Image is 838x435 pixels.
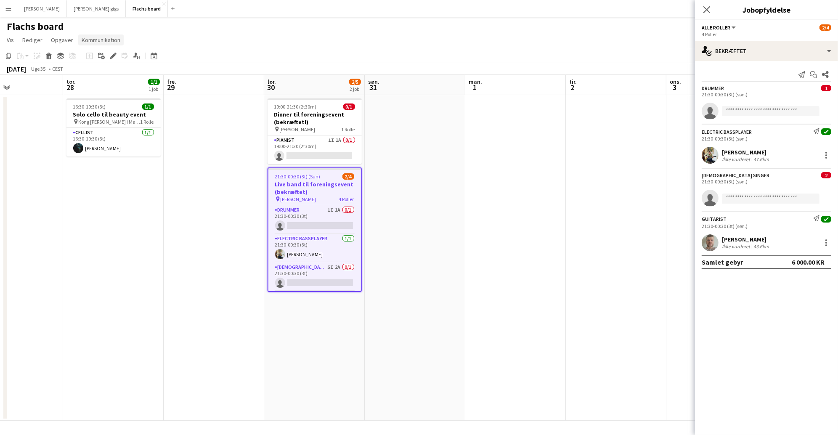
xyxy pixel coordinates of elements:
[367,82,379,92] span: 31
[670,78,681,85] span: ons.
[66,98,161,156] app-job-card: 16:30-19:30 (3t)1/1Solo cello til beauty event Kong [PERSON_NAME] i Magasin på Kongens Nytorv1 Ro...
[343,103,355,110] span: 0/1
[722,149,771,156] div: [PERSON_NAME]
[268,234,361,263] app-card-role: Electric Bassplayer1/121:30-00:30 (3t)[PERSON_NAME]
[82,36,120,44] span: Kommunikation
[752,243,771,249] div: 43.6km
[702,24,730,31] span: Alle roller
[350,86,361,92] div: 2 job
[268,111,362,126] h3: Dinner til foreningsevent (bekræftet!)
[467,82,482,92] span: 1
[568,82,577,92] span: 2
[17,0,67,17] button: [PERSON_NAME]
[702,172,769,178] div: [DEMOGRAPHIC_DATA] Singer
[78,34,124,45] a: Kommunikation
[73,103,106,110] span: 16:30-19:30 (3t)
[702,135,831,142] div: 21:30-00:30 (3t) (søn.)
[65,82,76,92] span: 28
[280,126,316,133] span: [PERSON_NAME]
[7,20,64,33] h1: Flachs board
[339,196,354,202] span: 4 Roller
[702,216,727,222] div: Guitarist
[51,36,73,44] span: Opgaver
[821,172,831,178] span: 2
[281,196,316,202] span: [PERSON_NAME]
[268,205,361,234] app-card-role: Drummer1I1A0/121:30-00:30 (3t)
[821,85,831,91] span: 1
[126,0,168,17] button: Flachs board
[368,78,379,85] span: søn.
[274,103,317,110] span: 19:00-21:30 (2t30m)
[722,243,752,249] div: Ikke vurderet
[3,34,17,45] a: Vis
[702,85,724,91] div: Drummer
[722,236,771,243] div: [PERSON_NAME]
[268,167,362,292] app-job-card: 21:30-00:30 (3t) (Sun)2/4Live band til foreningsevent (bekræftet) [PERSON_NAME]4 RollerDrummer1I1...
[569,78,577,85] span: tir.
[702,178,831,185] div: 21:30-00:30 (3t) (søn.)
[469,78,482,85] span: man.
[19,34,46,45] a: Rediger
[66,111,161,118] h3: Solo cello til beauty event
[48,34,77,45] a: Opgaver
[702,91,831,98] div: 21:30-00:30 (3t) (søn.)
[67,0,126,17] button: [PERSON_NAME] gigs
[695,4,838,15] h3: Jobopfyldelse
[266,82,276,92] span: 30
[342,173,354,180] span: 2/4
[66,78,76,85] span: tor.
[149,86,159,92] div: 1 job
[695,41,838,61] div: Bekræftet
[349,79,361,85] span: 2/5
[7,65,26,73] div: [DATE]
[702,129,752,135] div: Electric Bassplayer
[702,258,743,266] div: Samlet gebyr
[268,78,276,85] span: lør.
[268,135,362,164] app-card-role: Pianist1I1A0/119:00-21:30 (2t30m)
[142,103,154,110] span: 1/1
[22,36,42,44] span: Rediger
[167,78,176,85] span: fre.
[722,156,752,162] div: Ikke vurderet
[702,24,737,31] button: Alle roller
[342,126,355,133] span: 1 Rolle
[702,223,831,229] div: 21:30-00:30 (3t) (søn.)
[66,128,161,156] app-card-role: Cellist1/116:30-19:30 (3t)[PERSON_NAME]
[141,119,154,125] span: 1 Rolle
[148,79,160,85] span: 1/1
[792,258,825,266] div: 6 000.00 KR
[7,36,14,44] span: Vis
[268,263,361,291] app-card-role: [DEMOGRAPHIC_DATA] Singer5I2A0/121:30-00:30 (3t)
[819,24,831,31] span: 2/4
[702,31,831,37] div: 4 Roller
[79,119,141,125] span: Kong [PERSON_NAME] i Magasin på Kongens Nytorv
[28,66,49,72] span: Uge 35
[268,98,362,164] app-job-card: 19:00-21:30 (2t30m)0/1Dinner til foreningsevent (bekræftet!) [PERSON_NAME]1 RollePianist1I1A0/119...
[275,173,321,180] span: 21:30-00:30 (3t) (Sun)
[166,82,176,92] span: 29
[268,180,361,196] h3: Live band til foreningsevent (bekræftet)
[52,66,63,72] div: CEST
[668,82,681,92] span: 3
[752,156,771,162] div: 47.6km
